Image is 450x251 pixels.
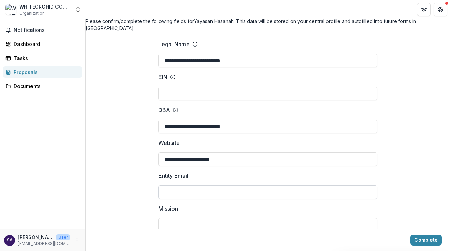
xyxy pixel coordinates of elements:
h4: Please confirm/complete the following fields for Yayasan Hasanah . This data will be stored on yo... [86,17,450,32]
p: Legal Name [158,40,190,48]
span: Notifications [14,27,80,33]
button: Notifications [3,25,82,36]
div: Dashboard [14,40,77,48]
div: Documents [14,83,77,90]
img: WHITEORCHID COUTURE SDN BHD [5,4,16,15]
div: WHITEORCHID COUTURE SDN BHD [19,3,70,10]
button: Get Help [434,3,447,16]
button: More [73,236,81,244]
button: Partners [417,3,431,16]
button: Open entity switcher [73,3,83,16]
p: Entity Email [158,172,188,180]
div: SHARIFAH SALMAH SHARIFF AHMAD [7,238,13,242]
p: DBA [158,106,170,114]
p: EIN [158,73,167,81]
a: Tasks [3,52,82,64]
div: Proposals [14,68,77,76]
p: Website [158,139,180,147]
p: [EMAIL_ADDRESS][DOMAIN_NAME] [18,241,70,247]
div: Tasks [14,54,77,62]
p: User [56,234,70,240]
a: Dashboard [3,38,82,50]
button: Complete [410,235,442,246]
a: Proposals [3,66,82,78]
a: Documents [3,80,82,92]
p: Mission [158,204,178,213]
span: Organization [19,10,45,16]
p: [PERSON_NAME] [18,234,53,241]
